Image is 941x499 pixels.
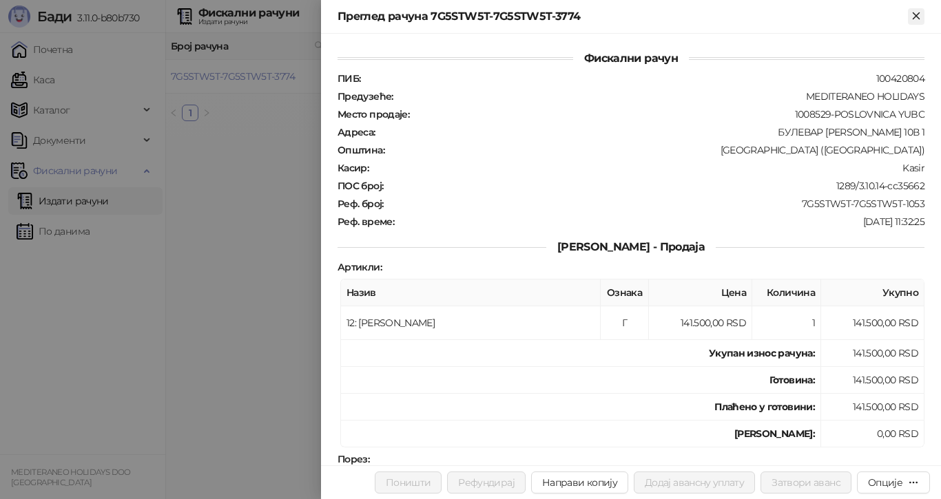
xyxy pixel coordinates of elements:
[601,279,649,306] th: Ознака
[338,8,908,25] div: Преглед рачуна 7G5STW5T-7G5STW5T-3774
[601,306,649,340] td: Г
[338,162,369,174] strong: Касир :
[338,90,393,103] strong: Предузеће :
[821,306,924,340] td: 141.500,00 RSD
[634,471,755,493] button: Додај авансну уплату
[384,180,926,192] div: 1289/3.10.14-cc35662
[821,421,924,447] td: 0,00 RSD
[752,306,821,340] td: 1
[395,215,926,228] div: [DATE] 11:32:25
[821,367,924,394] td: 141.500,00 RSD
[338,108,409,120] strong: Место продаје :
[338,453,369,465] strong: Порез :
[338,215,394,228] strong: Реф. време :
[395,90,926,103] div: MEDITERANEO HOLIDAYS
[341,306,601,340] td: 12: [PERSON_NAME]
[649,306,752,340] td: 141.500,00 RSD
[542,476,617,489] span: Направи копију
[857,471,930,493] button: Опције
[338,126,375,138] strong: Адреса :
[362,72,926,85] div: 100420804
[338,198,384,210] strong: Реф. број :
[341,279,601,306] th: Назив
[821,340,924,367] td: 141.500,00 RSD
[821,394,924,421] td: 141.500,00 RSD
[821,279,924,306] th: Укупно
[573,52,689,65] span: Фискални рачун
[714,401,815,413] strong: Плаћено у готовини:
[908,8,924,25] button: Close
[709,347,815,359] strong: Укупан износ рачуна :
[769,374,815,386] strong: Готовина :
[386,144,926,156] div: [GEOGRAPHIC_DATA] ([GEOGRAPHIC_DATA])
[546,240,716,253] span: [PERSON_NAME] - Продаја
[338,72,360,85] strong: ПИБ :
[649,279,752,306] th: Цена
[338,180,383,192] strong: ПОС број :
[385,198,926,210] div: 7G5STW5T-7G5STW5T-1053
[734,427,815,440] strong: [PERSON_NAME]:
[338,261,382,273] strong: Артикли :
[377,126,926,138] div: БУЛЕВАР [PERSON_NAME] 10В 1
[761,471,851,493] button: Затвори аванс
[338,144,384,156] strong: Општина :
[370,162,926,174] div: Kasir
[531,471,628,493] button: Направи копију
[868,476,902,489] div: Опције
[375,471,442,493] button: Поништи
[447,471,526,493] button: Рефундирај
[752,279,821,306] th: Количина
[411,108,926,120] div: 1008529-POSLOVNICA YUBC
